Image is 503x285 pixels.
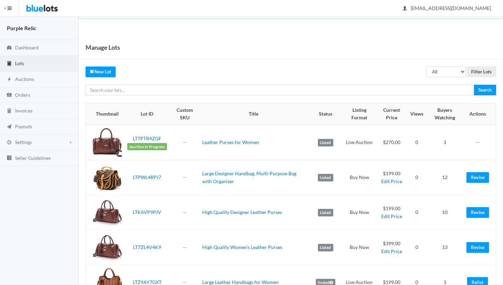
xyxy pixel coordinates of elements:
[6,76,13,83] ion-icon: flash
[464,125,496,160] td: --
[426,160,464,195] td: 12
[403,5,491,11] span: [EMAIL_ADDRESS][DOMAIN_NAME]
[318,139,333,146] label: Listed
[376,230,407,265] td: $399.00
[183,209,186,215] a: --
[466,172,489,183] a: Revise
[6,155,13,162] ion-icon: list box
[202,209,282,215] a: High Quality Designer Leather Purses
[381,178,402,184] a: Edit Price
[183,279,186,285] a: --
[381,213,402,219] a: Edit Price
[376,195,407,230] td: $199.00
[202,139,259,145] a: Leather Purses for Women
[199,104,308,125] th: Title
[170,104,199,125] th: Custom SKU
[86,104,125,125] th: Thumbnail
[202,279,279,285] a: Large Leather Handbags for Women
[474,85,496,95] input: Search
[426,104,464,125] th: Buyers Watching
[133,279,162,285] a: LTZ9AY7GXT
[408,195,426,230] td: 0
[376,104,407,125] th: Current Price
[464,104,496,125] th: Actions
[202,244,282,250] a: High Quality Women's Leather Purses
[202,170,296,184] a: Large Designer Handbag, Multi-Purpose Bag with Organizer
[318,244,333,251] label: Listed
[426,125,464,160] td: 3
[86,42,120,52] h1: Manage Lots
[15,155,51,161] span: Seller Guidelines
[6,108,13,115] ion-icon: calculator
[408,125,426,160] td: 0
[408,230,426,265] td: 0
[133,209,161,215] a: LTK6VP9PJV
[6,45,13,51] ion-icon: speedometer
[15,60,24,66] span: Lots
[15,92,30,98] span: Orders
[343,104,376,125] th: Listing Format
[426,195,464,230] td: 10
[376,125,407,160] td: $270.00
[467,67,496,77] input: Filter Lots
[125,104,170,125] th: Lot ID
[318,209,333,216] label: Listed
[401,5,408,12] ion-icon: person
[7,25,36,31] strong: Purple Relic
[15,76,34,82] span: Auctions
[343,195,376,230] td: Buy Now
[381,248,402,254] a: Edit Price
[318,174,333,181] label: Listed
[343,160,376,195] td: Buy Now
[15,45,39,50] span: Dashboard
[15,108,33,114] span: Invoices
[86,67,116,77] a: createNew Lot
[6,124,13,130] ion-icon: paper plane
[308,104,343,125] th: Status
[90,69,94,73] ion-icon: create
[133,174,161,180] a: LTPWL4RPJ7
[86,85,474,95] input: Search your lots...
[6,140,13,146] ion-icon: cog
[183,139,186,145] a: --
[183,244,186,250] a: --
[343,230,376,265] td: Buy Now
[6,61,13,67] ion-icon: clipboard
[408,160,426,195] td: 0
[133,135,161,141] a: LTTPTR4ZGF
[408,104,426,125] th: Views
[343,125,376,160] td: Live Auction
[133,244,161,250] a: LT7ZL4V4K9
[127,143,167,151] span: Auction in Progress
[376,160,407,195] td: $199.00
[6,92,13,99] ion-icon: cash
[466,207,489,218] a: Revise
[466,242,489,253] a: Revise
[15,123,32,129] span: Payouts
[183,174,186,180] a: --
[426,230,464,265] td: 13
[15,139,32,145] span: Settings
